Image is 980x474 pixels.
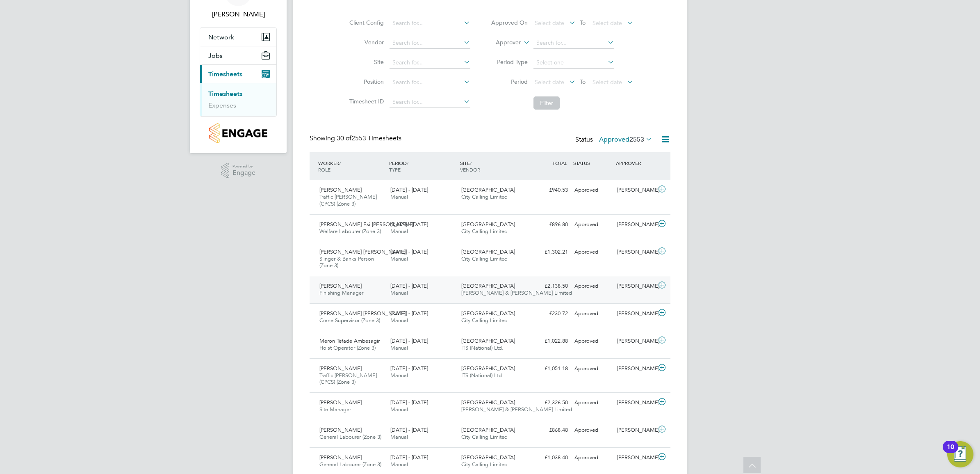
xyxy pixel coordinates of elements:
span: Manual [390,344,408,351]
span: City Calling Limited [461,228,508,235]
div: PERIOD [387,156,458,177]
div: Approved [571,396,614,410]
div: SITE [458,156,529,177]
span: [PERSON_NAME] [319,282,362,289]
div: £896.80 [529,218,571,231]
img: countryside-properties-logo-retina.png [209,123,267,143]
span: City Calling Limited [461,193,508,200]
span: [PERSON_NAME] [319,454,362,461]
span: [PERSON_NAME] [319,399,362,406]
span: [DATE] - [DATE] [390,454,428,461]
span: [PERSON_NAME] [PERSON_NAME] [319,310,406,317]
span: [PERSON_NAME] [PERSON_NAME] [319,248,406,255]
span: [DATE] - [DATE] [390,186,428,193]
div: STATUS [571,156,614,170]
span: [GEOGRAPHIC_DATA] [461,454,515,461]
span: Manual [390,228,408,235]
span: Timesheets [208,70,242,78]
span: [GEOGRAPHIC_DATA] [461,310,515,317]
div: £1,302.21 [529,245,571,259]
div: £230.72 [529,307,571,321]
button: Jobs [200,46,276,64]
span: ITS (National) Ltd. [461,372,504,379]
div: Timesheets [200,83,276,116]
span: [DATE] - [DATE] [390,248,428,255]
span: [GEOGRAPHIC_DATA] [461,365,515,372]
input: Search for... [390,18,470,29]
span: City Calling Limited [461,255,508,262]
span: Manual [390,193,408,200]
input: Search for... [390,96,470,108]
span: [DATE] - [DATE] [390,365,428,372]
span: Select date [593,19,622,27]
span: Manual [390,289,408,296]
span: Traffic [PERSON_NAME] (CPCS) (Zone 3) [319,372,377,386]
div: Approved [571,183,614,197]
button: Timesheets [200,65,276,83]
span: Engage [232,169,255,176]
span: [DATE] - [DATE] [390,221,428,228]
span: [DATE] - [DATE] [390,426,428,433]
span: Select date [535,78,564,86]
input: Search for... [390,37,470,49]
span: Manual [390,255,408,262]
div: Approved [571,307,614,321]
span: Slinger & Banks Person (Zone 3) [319,255,374,269]
div: Approved [571,245,614,259]
span: VENDOR [460,166,480,173]
div: [PERSON_NAME] [614,218,656,231]
span: Select date [535,19,564,27]
span: To [577,76,588,87]
span: [DATE] - [DATE] [390,282,428,289]
label: Approved On [491,19,528,26]
span: Hoist Operator (Zone 3) [319,344,376,351]
span: Manual [390,372,408,379]
span: Jobs [208,52,223,60]
span: [GEOGRAPHIC_DATA] [461,282,515,289]
label: Vendor [347,39,384,46]
span: [GEOGRAPHIC_DATA] [461,337,515,344]
label: Position [347,78,384,85]
span: Select date [593,78,622,86]
div: £868.48 [529,424,571,437]
span: Meron Tefade Ambesagir [319,337,380,344]
span: General Labourer (Zone 3) [319,461,381,468]
div: Approved [571,218,614,231]
span: Welfare Labourer (Zone 3) [319,228,381,235]
label: Approver [484,39,521,47]
div: [PERSON_NAME] [614,451,656,465]
div: Approved [571,451,614,465]
a: Powered byEngage [221,163,256,179]
span: Charlie Hughes [200,9,277,19]
span: [PERSON_NAME] & [PERSON_NAME] Limited [461,406,572,413]
label: Period Type [491,58,528,66]
div: [PERSON_NAME] [614,362,656,376]
input: Search for... [390,77,470,88]
label: Timesheet ID [347,98,384,105]
span: Crane Supervisor (Zone 3) [319,317,380,324]
div: £2,138.50 [529,279,571,293]
span: Network [208,33,234,41]
div: [PERSON_NAME] [614,183,656,197]
span: [DATE] - [DATE] [390,399,428,406]
span: Powered by [232,163,255,170]
input: Select one [533,57,614,69]
div: WORKER [316,156,387,177]
span: [GEOGRAPHIC_DATA] [461,186,515,193]
span: [PERSON_NAME] [319,186,362,193]
span: Finishing Manager [319,289,363,296]
span: [GEOGRAPHIC_DATA] [461,426,515,433]
span: [GEOGRAPHIC_DATA] [461,248,515,255]
span: [PERSON_NAME] [319,426,362,433]
div: Approved [571,279,614,293]
div: 10 [947,447,954,458]
div: [PERSON_NAME] [614,334,656,348]
div: £1,022.88 [529,334,571,348]
span: Manual [390,406,408,413]
span: Manual [390,433,408,440]
span: City Calling Limited [461,461,508,468]
span: To [577,17,588,28]
span: TOTAL [552,160,567,166]
div: [PERSON_NAME] [614,245,656,259]
label: Approved [599,135,652,144]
